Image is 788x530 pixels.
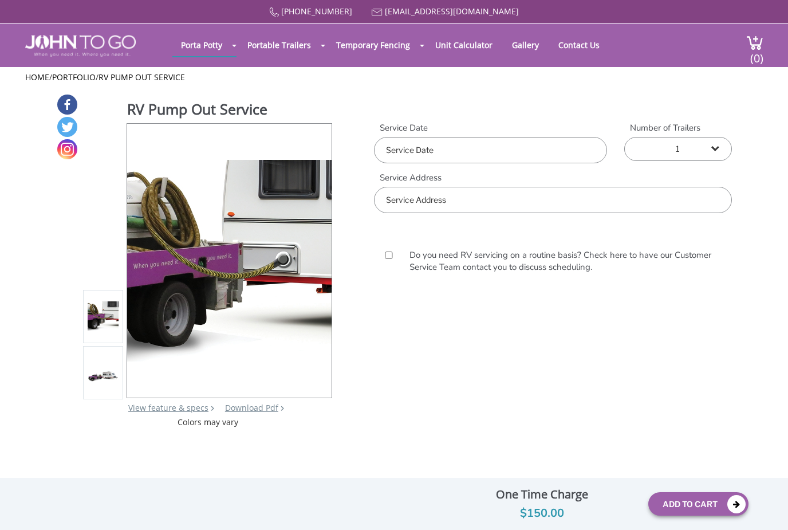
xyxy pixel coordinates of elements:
[374,137,607,163] input: Service Date
[374,172,732,184] label: Service Address
[746,35,763,50] img: cart a
[648,492,748,516] button: Add To Cart
[172,34,231,56] a: Porta Potty
[328,34,419,56] a: Temporary Fencing
[750,41,763,66] span: (0)
[25,35,136,57] img: JOHN to go
[444,504,640,523] div: $150.00
[374,187,732,213] input: Service Address
[98,72,185,83] a: RV Pump Out Service
[57,139,77,159] a: Instagram
[57,95,77,115] a: Facebook
[427,34,501,56] a: Unit Calculator
[211,406,214,411] img: right arrow icon
[374,122,607,134] label: Service Date
[88,301,119,332] img: Product
[239,34,320,56] a: Portable Trailers
[372,9,383,16] img: Mail
[404,249,723,274] label: Do you need RV servicing on a routine basis? Check here to have our Customer Service Team contact...
[281,6,352,17] a: [PHONE_NUMBER]
[128,402,208,413] a: View feature & specs
[269,7,279,17] img: Call
[127,99,333,122] h1: RV Pump Out Service
[127,160,332,362] img: Product
[57,117,77,137] a: Twitter
[52,72,96,83] a: Portfolio
[444,485,640,504] div: One Time Charge
[281,406,284,411] img: chevron.png
[88,370,119,382] img: Product
[550,34,608,56] a: Contact Us
[503,34,547,56] a: Gallery
[83,417,333,428] div: Colors may vary
[25,72,763,83] ul: / /
[624,122,732,134] label: Number of Trailers
[742,484,788,530] button: Live Chat
[385,6,519,17] a: [EMAIL_ADDRESS][DOMAIN_NAME]
[25,72,49,83] a: Home
[225,402,278,413] a: Download Pdf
